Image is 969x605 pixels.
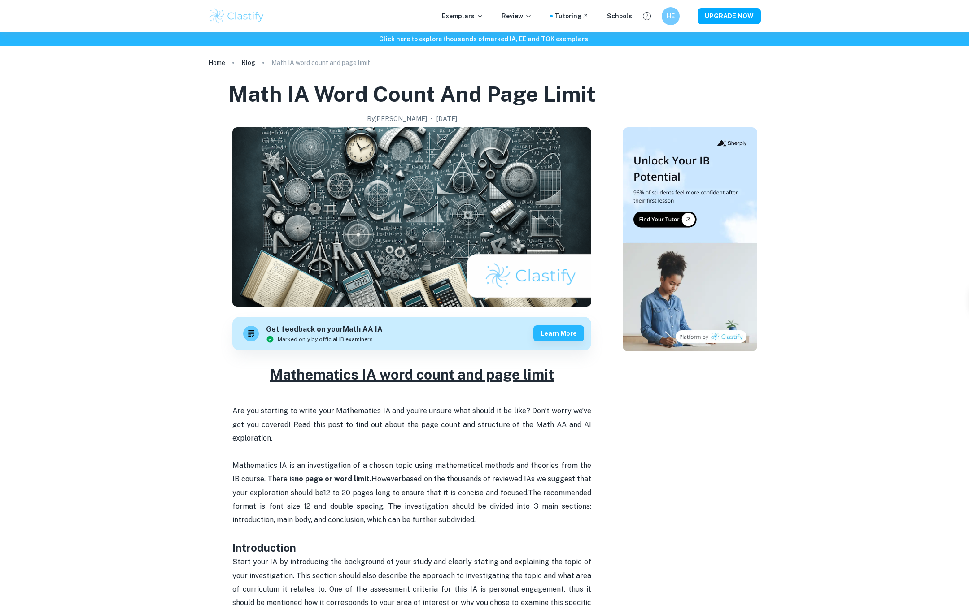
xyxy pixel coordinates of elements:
[271,58,370,68] p: Math IA word count and page limit
[431,114,433,124] p: •
[607,11,632,21] a: Schools
[208,7,265,25] img: Clastify logo
[232,461,593,483] span: Mathematics IA is an investigation of a chosen topic using mathematical methods and theories from...
[208,56,225,69] a: Home
[442,11,484,21] p: Exemplars
[232,541,296,554] strong: Introduction
[295,475,402,483] span: However
[232,127,591,307] img: Math IA word count and page limit cover image
[367,114,427,124] h2: By [PERSON_NAME]
[436,114,457,124] h2: [DATE]
[228,80,596,108] h1: Math IA word count and page limit
[266,324,383,335] h6: Get feedback on your Math AA IA
[554,11,589,21] a: Tutoring
[502,11,532,21] p: Review
[232,406,593,442] span: Are you starting to write your Mathematics IA and you’re unsure what should it be like? Don’t wor...
[639,9,655,24] button: Help and Feedback
[232,317,591,350] a: Get feedback on yourMath AA IAMarked only by official IB examinersLearn more
[2,34,967,44] h6: Click here to explore thousands of marked IA, EE and TOK exemplars !
[270,366,554,383] u: Mathematics IA word count and page limit
[623,127,757,351] img: Thumbnail
[666,11,676,21] h6: HE
[533,325,584,341] button: Learn more
[232,488,593,524] span: The recommended format is font size 12 and double spacing. The investigation should be divided in...
[698,8,761,24] button: UPGRADE NOW
[232,475,593,497] span: based on the thousands of reviewed IAs we suggest that your exploration should be
[241,56,255,69] a: Blog
[278,335,373,343] span: Marked only by official IB examiners
[295,475,371,483] strong: no page or word limit.
[662,7,680,25] button: HE
[323,488,528,497] span: 12 to 20 pages long to ensure that it is concise and focused.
